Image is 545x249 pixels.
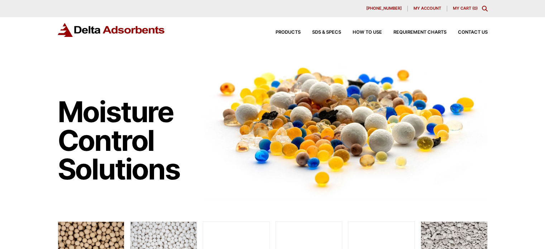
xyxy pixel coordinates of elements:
img: Delta Adsorbents [58,23,165,37]
a: My account [408,6,447,11]
span: [PHONE_NUMBER] [366,6,402,10]
a: Products [264,30,301,35]
div: Toggle Modal Content [482,6,488,11]
a: Requirement Charts [382,30,446,35]
span: SDS & SPECS [312,30,341,35]
h1: Moisture Control Solutions [58,97,196,183]
a: SDS & SPECS [301,30,341,35]
span: My account [413,6,441,10]
img: Image [203,54,488,198]
span: 0 [474,6,476,11]
a: My Cart (0) [453,6,478,11]
span: How to Use [353,30,382,35]
span: Products [276,30,301,35]
span: Requirement Charts [393,30,446,35]
a: Contact Us [446,30,488,35]
a: [PHONE_NUMBER] [360,6,408,11]
a: How to Use [341,30,382,35]
span: Contact Us [458,30,488,35]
